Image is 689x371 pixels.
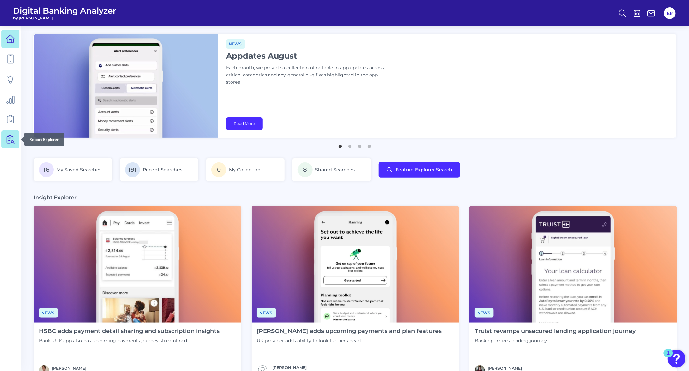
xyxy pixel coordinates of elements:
[39,162,54,177] span: 16
[211,162,226,177] span: 0
[257,309,276,316] a: News
[668,350,686,368] button: Open Resource Center, 1 new notification
[39,308,58,318] span: News
[34,158,112,181] a: 16My Saved Searches
[252,206,459,323] img: News - Phone (4).png
[664,7,676,19] button: ER
[475,309,494,316] a: News
[56,167,101,173] span: My Saved Searches
[226,41,245,47] a: News
[226,64,388,86] p: Each month, we provide a collection of notable in-app updates across critical categories and any ...
[226,51,388,61] h1: Appdates August
[292,158,371,181] a: 8Shared Searches
[366,142,373,148] button: 4
[667,353,670,362] div: 1
[120,158,198,181] a: 191Recent Searches
[475,328,636,335] h4: Truist revamps unsecured lending application journey
[469,206,677,323] img: News - Phone (3).png
[257,308,276,318] span: News
[488,366,522,371] a: [PERSON_NAME]
[226,39,245,49] span: News
[206,158,285,181] a: 0My Collection
[125,162,140,177] span: 191
[357,142,363,148] button: 3
[257,328,442,335] h4: [PERSON_NAME] adds upcoming payments and plan features
[396,167,452,172] span: Feature Explorer Search
[475,338,636,343] p: Bank optimizes lending journey
[34,194,77,201] h3: Insight Explorer
[39,328,220,335] h4: HSBC adds payment detail sharing and subscription insights
[39,309,58,316] a: News
[315,167,355,173] span: Shared Searches
[257,338,442,343] p: UK provider adds ability to look further ahead
[34,206,241,323] img: News - Phone.png
[272,365,307,370] a: [PERSON_NAME]
[143,167,182,173] span: Recent Searches
[229,167,261,173] span: My Collection
[379,162,460,178] button: Feature Explorer Search
[226,117,263,130] a: Read More
[337,142,344,148] button: 1
[34,34,218,138] img: bannerImg
[39,338,220,343] p: Bank’s UK app also has upcoming payments journey streamlined
[347,142,353,148] button: 2
[13,16,116,20] span: by [PERSON_NAME]
[24,133,64,146] div: Report Explorer
[475,308,494,318] span: News
[52,366,86,371] a: [PERSON_NAME]
[298,162,313,177] span: 8
[13,6,116,16] span: Digital Banking Analyzer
